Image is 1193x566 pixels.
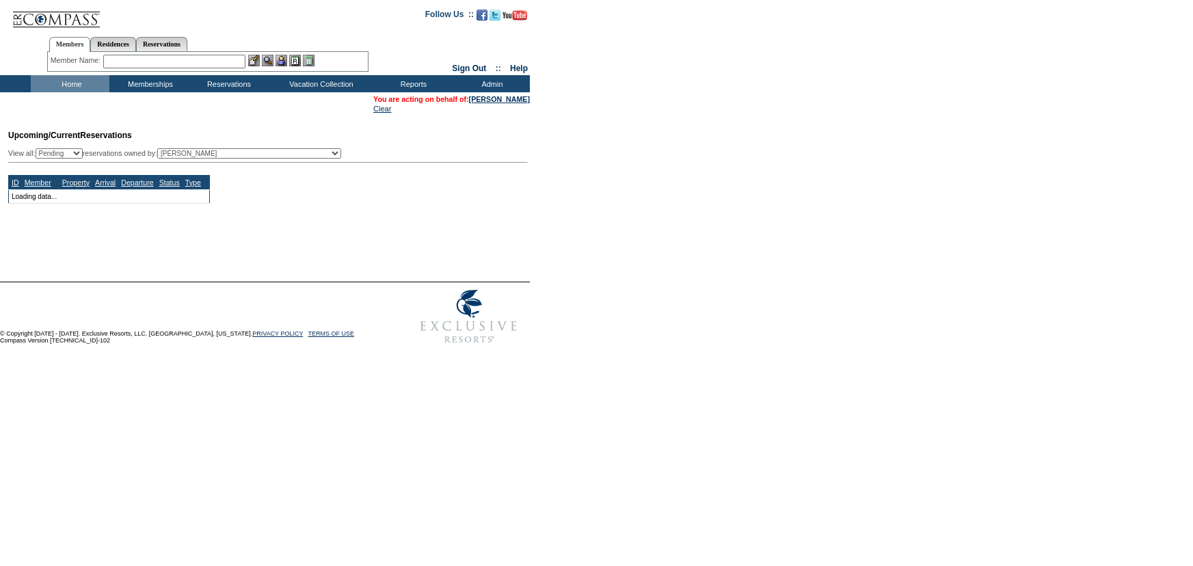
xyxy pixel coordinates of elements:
td: Follow Us :: [425,8,474,25]
img: Reservations [289,55,301,66]
a: Type [185,178,201,187]
img: b_calculator.gif [303,55,314,66]
a: Help [510,64,528,73]
div: Member Name: [51,55,103,66]
a: Become our fan on Facebook [477,14,487,22]
a: Property [62,178,90,187]
a: Follow us on Twitter [490,14,500,22]
span: Reservations [8,131,132,140]
a: Reservations [136,37,187,51]
td: Memberships [109,75,188,92]
a: Member [25,178,51,187]
a: Residences [90,37,136,51]
td: Vacation Collection [267,75,373,92]
a: TERMS OF USE [308,330,355,337]
div: View all: reservations owned by: [8,148,347,159]
a: Subscribe to our YouTube Channel [502,14,527,22]
a: ID [12,178,19,187]
span: You are acting on behalf of: [373,95,530,103]
a: [PERSON_NAME] [469,95,530,103]
img: Exclusive Resorts [407,282,530,351]
a: PRIVACY POLICY [252,330,303,337]
a: Arrival [95,178,116,187]
img: Subscribe to our YouTube Channel [502,10,527,21]
span: Upcoming/Current [8,131,80,140]
img: View [262,55,273,66]
a: Members [49,37,91,52]
a: Sign Out [452,64,486,73]
a: Status [159,178,180,187]
a: Departure [121,178,153,187]
td: Reports [373,75,451,92]
td: Admin [451,75,530,92]
img: Become our fan on Facebook [477,10,487,21]
td: Home [31,75,109,92]
img: b_edit.gif [248,55,260,66]
span: :: [496,64,501,73]
a: Clear [373,105,391,113]
td: Loading data... [9,189,210,203]
img: Follow us on Twitter [490,10,500,21]
img: Impersonate [276,55,287,66]
td: Reservations [188,75,267,92]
